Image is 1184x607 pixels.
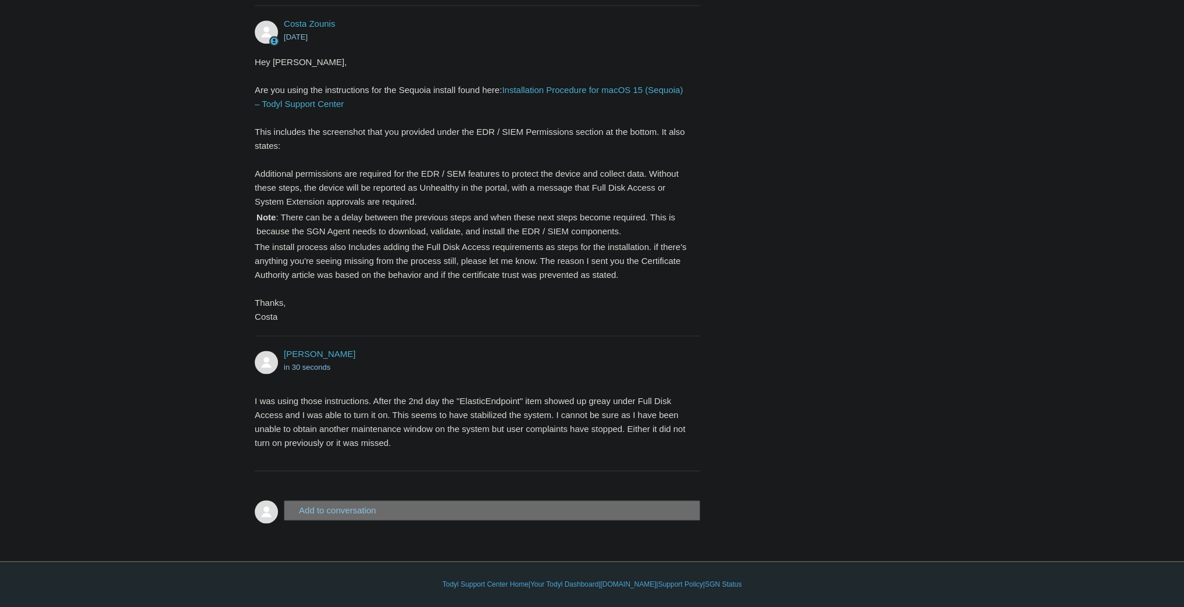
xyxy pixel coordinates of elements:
td: : There can be a delay between the previous steps and when these next steps become required. This... [256,210,687,239]
a: Todyl Support Center Home [443,579,529,590]
div: | | | | [255,579,929,590]
a: Support Policy [658,579,703,590]
a: [PERSON_NAME] [284,349,355,359]
a: Costa Zounis [284,19,335,28]
a: Your Todyl Dashboard [530,579,598,590]
time: 10/07/2025, 09:38 [284,363,330,372]
strong: Note [256,212,276,222]
div: Hey [PERSON_NAME], Are you using the instructions for the Sequoia install found here: This includ... [255,55,689,324]
span: Tim Schoeller [284,349,355,359]
a: [DOMAIN_NAME] [600,579,656,590]
a: SGN Status [705,579,741,590]
a: Installation Procedure for macOS 15 (Sequoia) – Todyl Support Center [255,85,683,109]
p: I was using those instructions. After the 2nd day the "ElasticEndpoint" item showed up greay unde... [255,394,689,450]
time: 10/03/2025, 10:36 [284,33,308,41]
button: Add to conversation [284,500,700,520]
